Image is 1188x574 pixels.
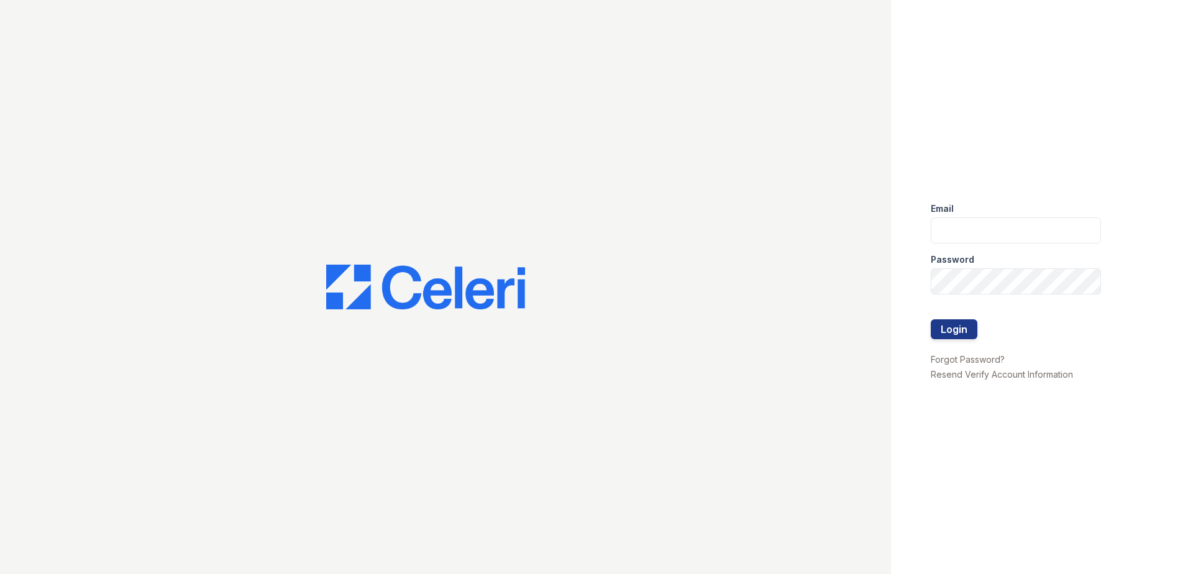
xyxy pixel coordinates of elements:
[931,354,1005,365] a: Forgot Password?
[931,203,954,215] label: Email
[931,253,974,266] label: Password
[931,319,977,339] button: Login
[326,265,525,309] img: CE_Logo_Blue-a8612792a0a2168367f1c8372b55b34899dd931a85d93a1a3d3e32e68fde9ad4.png
[931,369,1073,380] a: Resend Verify Account Information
